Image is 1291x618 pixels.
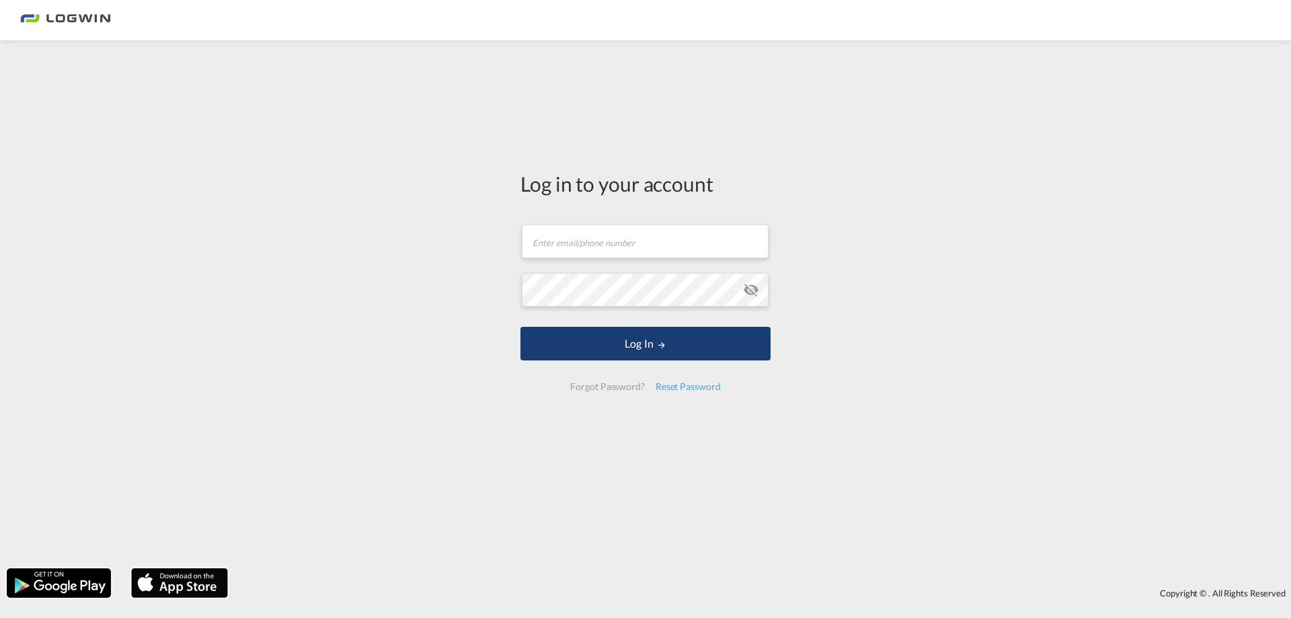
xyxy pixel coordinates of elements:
img: apple.png [130,567,229,599]
img: google.png [5,567,112,599]
div: Forgot Password? [565,375,650,399]
div: Log in to your account [520,169,771,198]
button: LOGIN [520,327,771,360]
div: Reset Password [650,375,726,399]
input: Enter email/phone number [522,225,769,258]
div: Copyright © . All Rights Reserved [235,582,1291,605]
md-icon: icon-eye-off [743,282,759,298]
img: bc73a0e0d8c111efacd525e4c8ad7d32.png [20,5,111,36]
